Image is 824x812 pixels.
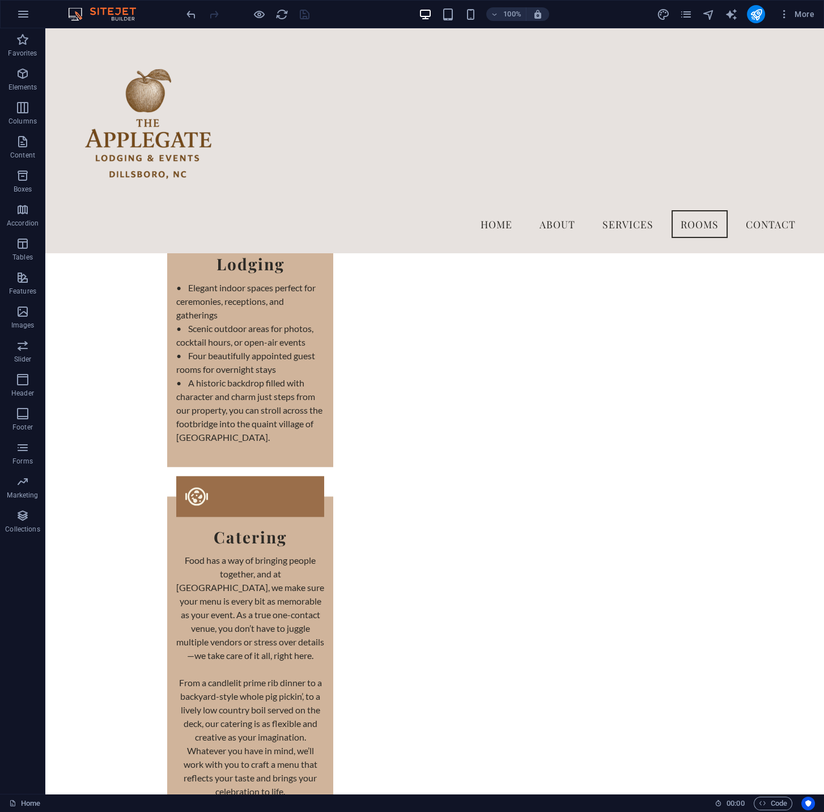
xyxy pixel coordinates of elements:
[702,8,715,21] i: Navigator
[14,185,32,194] p: Boxes
[185,8,198,21] i: Undo: Change text (Ctrl+Z)
[503,7,521,21] h6: 100%
[12,253,33,262] p: Tables
[754,797,792,810] button: Code
[9,287,36,296] p: Features
[486,7,526,21] button: 100%
[774,5,819,23] button: More
[679,8,692,21] i: Pages (Ctrl+Alt+S)
[11,321,35,330] p: Images
[14,355,32,364] p: Slider
[801,797,815,810] button: Usercentrics
[10,151,35,160] p: Content
[7,219,39,228] p: Accordion
[724,7,738,21] button: text_generator
[679,7,693,21] button: pages
[5,525,40,534] p: Collections
[12,423,33,432] p: Footer
[656,8,669,21] i: Design (Ctrl+Alt+Y)
[779,8,814,20] span: More
[734,799,736,807] span: :
[9,797,40,810] a: Click to cancel selection. Double-click to open Pages
[656,7,670,21] button: design
[9,83,37,92] p: Elements
[11,389,34,398] p: Header
[727,797,744,810] span: 00 00
[724,8,737,21] i: AI Writer
[65,7,150,21] img: Editor Logo
[715,797,745,810] h6: Session time
[749,8,762,21] i: Publish
[747,5,765,23] button: publish
[8,49,37,58] p: Favorites
[275,7,288,21] button: reload
[702,7,715,21] button: navigator
[184,7,198,21] button: undo
[9,117,37,126] p: Columns
[533,9,543,19] i: On resize automatically adjust zoom level to fit chosen device.
[12,457,33,466] p: Forms
[759,797,787,810] span: Code
[7,491,38,500] p: Marketing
